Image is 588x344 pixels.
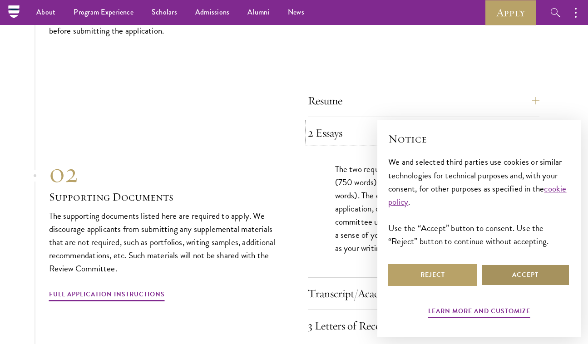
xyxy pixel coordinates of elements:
[388,264,477,286] button: Reject
[308,283,539,305] button: Transcript/Academic Records
[49,157,281,189] div: 02
[481,264,570,286] button: Accept
[308,315,539,337] button: 3 Letters of Recommendation
[388,155,570,247] div: We and selected third parties use cookies or similar technologies for technical purposes and, wit...
[388,131,570,147] h2: Notice
[49,209,281,275] p: The supporting documents listed here are required to apply. We discourage applicants from submitt...
[308,90,539,112] button: Resume
[49,289,165,303] a: Full Application Instructions
[335,162,512,255] p: The two required essays are a Leadership Essay (750 words) and a Statement of Purpose (500 words)...
[428,305,530,319] button: Learn more and customize
[308,122,539,144] button: 2 Essays
[49,189,281,205] h3: Supporting Documents
[388,182,567,208] a: cookie policy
